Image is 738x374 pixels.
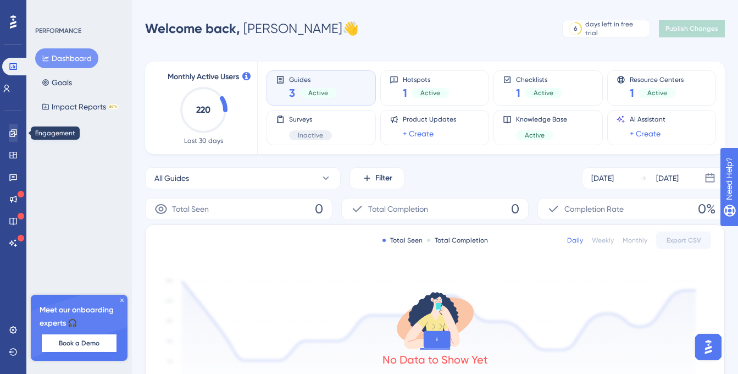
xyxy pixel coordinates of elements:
span: Total Seen [172,202,209,216]
span: Export CSV [667,236,701,245]
span: Welcome back, [145,20,240,36]
div: Daily [567,236,583,245]
span: 1 [516,85,520,101]
div: PERFORMANCE [35,26,81,35]
span: Total Completion [368,202,428,216]
div: 6 [574,24,578,33]
div: days left in free trial [585,20,646,37]
div: Monthly [623,236,647,245]
span: Product Updates [403,115,456,124]
span: Guides [289,75,337,83]
div: No Data to Show Yet [382,352,488,367]
a: + Create [630,127,661,140]
span: Active [647,89,667,97]
span: Knowledge Base [516,115,567,124]
span: Inactive [298,131,323,140]
span: Meet our onboarding experts 🎧 [40,304,119,330]
span: Filter [375,172,392,185]
span: AI Assistant [630,115,665,124]
div: Total Completion [427,236,488,245]
span: Active [420,89,440,97]
button: Filter [349,167,404,189]
span: Active [534,89,553,97]
span: 0 [315,200,323,218]
span: 1 [630,85,634,101]
iframe: UserGuiding AI Assistant Launcher [692,331,725,364]
div: BETA [108,104,118,109]
a: + Create [403,127,434,140]
span: Hotspots [403,75,449,83]
div: [DATE] [656,172,679,185]
span: Resource Centers [630,75,684,83]
text: 220 [196,105,210,115]
span: Surveys [289,115,332,124]
span: Completion Rate [564,202,624,216]
span: Book a Demo [59,339,99,348]
button: Impact ReportsBETA [35,97,125,117]
span: Monthly Active Users [168,70,239,84]
button: Publish Changes [659,20,725,37]
div: Weekly [592,236,614,245]
button: Goals [35,73,79,92]
span: All Guides [154,172,189,185]
button: Export CSV [656,232,711,249]
span: 0% [698,200,715,218]
span: 3 [289,85,295,101]
span: Publish Changes [665,24,718,33]
div: [DATE] [591,172,614,185]
div: Total Seen [382,236,423,245]
span: Checklists [516,75,562,83]
button: Dashboard [35,48,98,68]
span: Last 30 days [184,136,223,145]
div: [PERSON_NAME] 👋 [145,20,359,37]
span: Active [308,89,328,97]
span: Active [525,131,545,140]
span: Need Help? [26,3,69,16]
span: 0 [511,200,519,218]
span: 1 [403,85,407,101]
button: All Guides [145,167,341,189]
button: Book a Demo [42,334,116,352]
